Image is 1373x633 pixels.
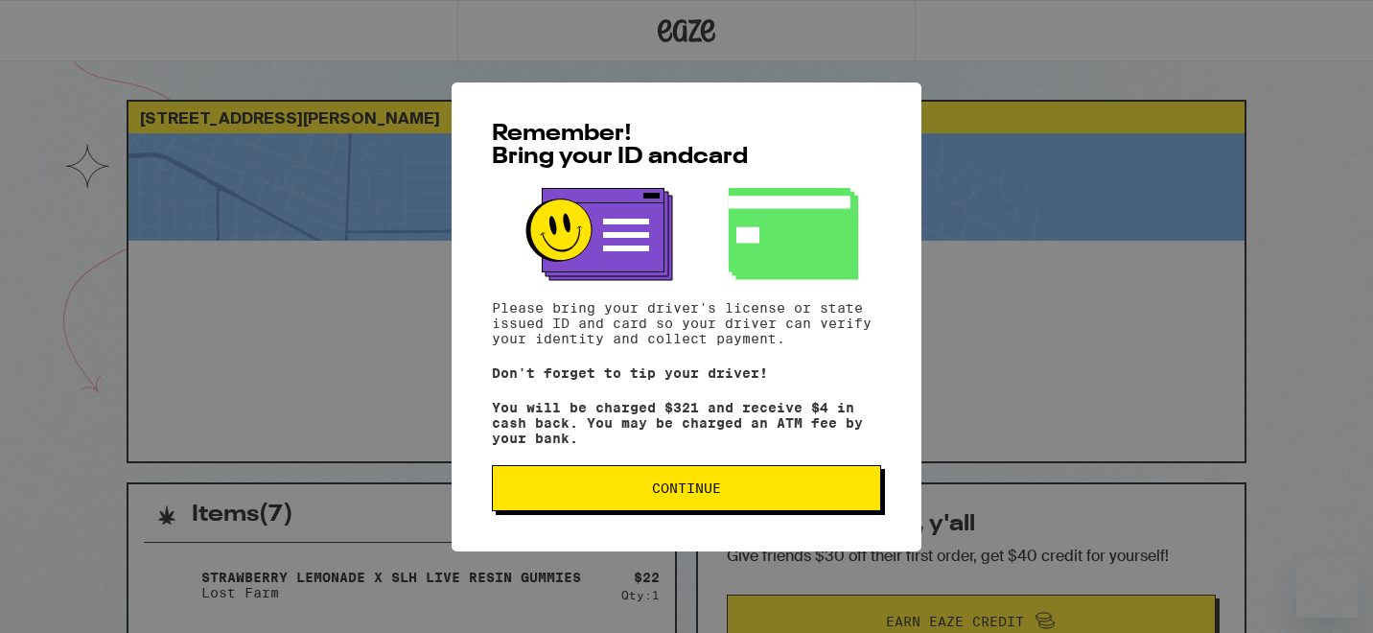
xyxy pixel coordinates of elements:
p: Please bring your driver's license or state issued ID and card so your driver can verify your ide... [492,300,881,346]
p: You will be charged $321 and receive $4 in cash back. You may be charged an ATM fee by your bank. [492,400,881,446]
span: Continue [652,481,721,495]
p: Don't forget to tip your driver! [492,365,881,381]
button: Continue [492,465,881,511]
iframe: Button to launch messaging window [1296,556,1358,618]
span: Remember! Bring your ID and card [492,123,748,169]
